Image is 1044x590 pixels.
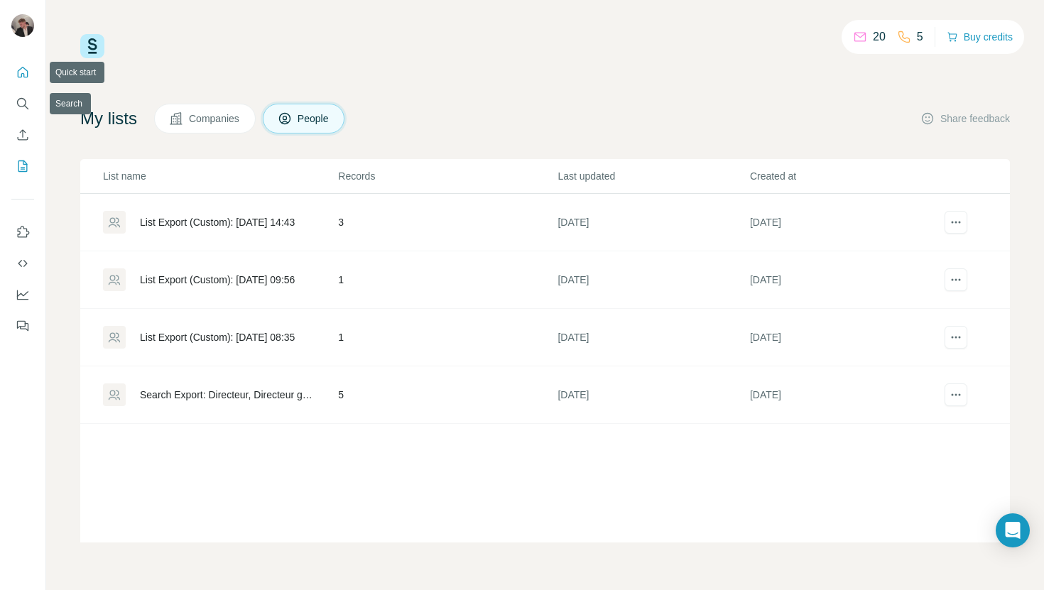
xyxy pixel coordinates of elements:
p: Records [338,169,556,183]
p: 20 [873,28,886,45]
td: [DATE] [749,251,941,309]
button: actions [945,326,967,349]
td: [DATE] [749,366,941,424]
button: Share feedback [920,111,1010,126]
button: Enrich CSV [11,122,34,148]
img: Surfe Logo [80,34,104,58]
td: 3 [337,194,557,251]
span: Companies [189,111,241,126]
td: [DATE] [749,194,941,251]
p: 5 [917,28,923,45]
div: Open Intercom Messenger [996,513,1030,547]
button: My lists [11,153,34,179]
button: Feedback [11,313,34,339]
button: Use Surfe on LinkedIn [11,219,34,245]
p: List name [103,169,337,183]
button: Dashboard [11,282,34,307]
button: actions [945,211,967,234]
div: Search Export: Directeur, Directeur général, PDG, Directeur général délégué, Assistant direction,... [140,388,314,402]
div: List Export (Custom): [DATE] 09:56 [140,273,295,287]
td: [DATE] [557,366,749,424]
td: [DATE] [557,251,749,309]
h4: My lists [80,107,137,130]
td: [DATE] [557,194,749,251]
button: Buy credits [947,27,1013,47]
td: [DATE] [749,309,941,366]
td: 1 [337,309,557,366]
button: actions [945,268,967,291]
div: List Export (Custom): [DATE] 14:43 [140,215,295,229]
td: 5 [337,366,557,424]
td: 1 [337,251,557,309]
td: [DATE] [557,309,749,366]
button: Search [11,91,34,116]
button: actions [945,383,967,406]
p: Created at [750,169,940,183]
span: People [298,111,330,126]
div: List Export (Custom): [DATE] 08:35 [140,330,295,344]
img: Avatar [11,14,34,37]
button: Use Surfe API [11,251,34,276]
button: Quick start [11,60,34,85]
p: Last updated [558,169,748,183]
